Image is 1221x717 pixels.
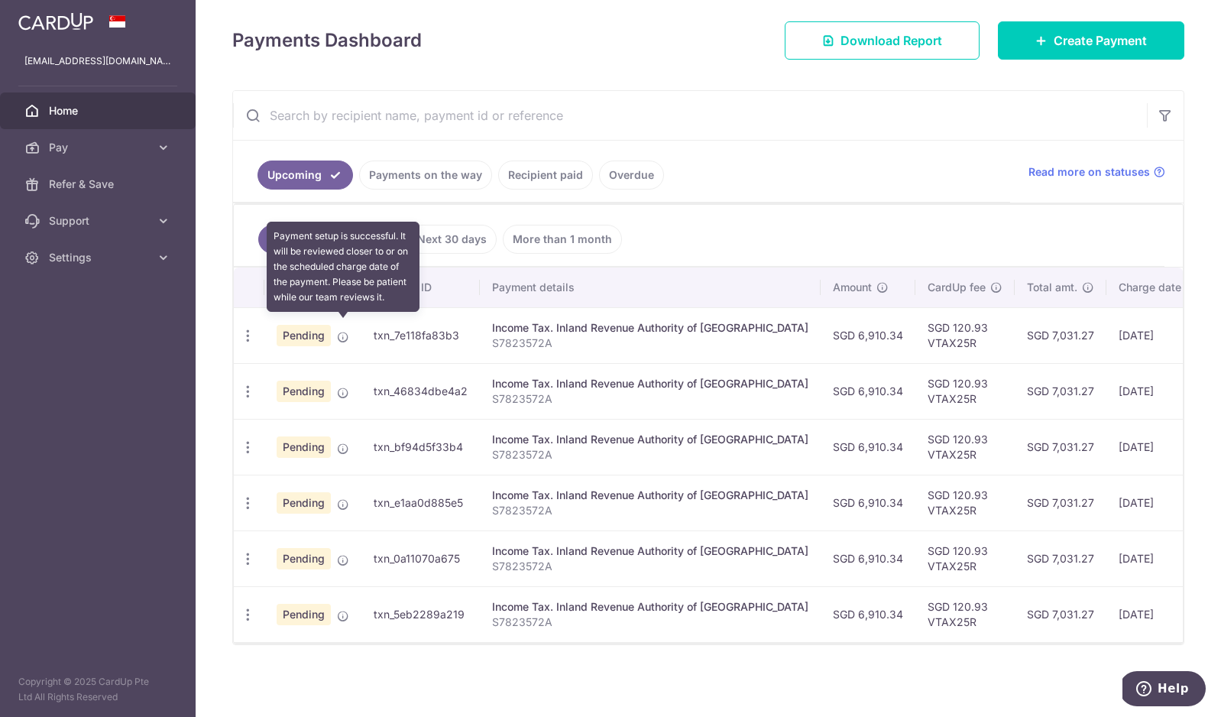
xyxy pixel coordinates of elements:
[1028,164,1165,180] a: Read more on statuses
[277,381,331,402] span: Pending
[492,503,808,518] p: S7823572A
[492,320,808,336] div: Income Tax. Inland Revenue Authority of [GEOGRAPHIC_DATA]
[821,307,915,363] td: SGD 6,910.34
[821,530,915,586] td: SGD 6,910.34
[407,225,497,254] a: Next 30 days
[492,376,808,391] div: Income Tax. Inland Revenue Authority of [GEOGRAPHIC_DATA]
[359,161,492,190] a: Payments on the way
[1015,475,1106,530] td: SGD 7,031.27
[267,222,419,312] div: Payment setup is successful. It will be reviewed closer to or on the scheduled charge date of the...
[1027,280,1077,295] span: Total amt.
[18,12,93,31] img: CardUp
[361,475,480,530] td: txn_e1aa0d885e5
[1015,363,1106,419] td: SGD 7,031.27
[1106,307,1210,363] td: [DATE]
[361,268,480,307] th: Payment ID
[492,432,808,447] div: Income Tax. Inland Revenue Authority of [GEOGRAPHIC_DATA]
[258,225,313,254] a: All
[49,140,150,155] span: Pay
[821,363,915,419] td: SGD 6,910.34
[232,27,422,54] h4: Payments Dashboard
[1106,363,1210,419] td: [DATE]
[928,280,986,295] span: CardUp fee
[480,268,821,307] th: Payment details
[24,54,171,69] p: [EMAIL_ADDRESS][DOMAIN_NAME]
[1015,419,1106,475] td: SGD 7,031.27
[840,31,942,50] span: Download Report
[1015,307,1106,363] td: SGD 7,031.27
[492,336,808,351] p: S7823572A
[785,21,980,60] a: Download Report
[1015,586,1106,642] td: SGD 7,031.27
[1122,671,1206,709] iframe: Opens a widget where you can find more information
[1028,164,1150,180] span: Read more on statuses
[821,475,915,530] td: SGD 6,910.34
[915,475,1015,530] td: SGD 120.93 VTAX25R
[1106,475,1210,530] td: [DATE]
[49,213,150,229] span: Support
[599,161,664,190] a: Overdue
[361,363,480,419] td: txn_46834dbe4a2
[492,488,808,503] div: Income Tax. Inland Revenue Authority of [GEOGRAPHIC_DATA]
[1106,586,1210,642] td: [DATE]
[915,530,1015,586] td: SGD 120.93 VTAX25R
[1106,530,1210,586] td: [DATE]
[1054,31,1147,50] span: Create Payment
[915,586,1015,642] td: SGD 120.93 VTAX25R
[503,225,622,254] a: More than 1 month
[277,436,331,458] span: Pending
[361,307,480,363] td: txn_7e118fa83b3
[361,419,480,475] td: txn_bf94d5f33b4
[1119,280,1181,295] span: Charge date
[492,559,808,574] p: S7823572A
[277,604,331,625] span: Pending
[498,161,593,190] a: Recipient paid
[833,280,872,295] span: Amount
[821,419,915,475] td: SGD 6,910.34
[49,103,150,118] span: Home
[49,250,150,265] span: Settings
[233,91,1147,140] input: Search by recipient name, payment id or reference
[257,161,353,190] a: Upcoming
[492,615,808,630] p: S7823572A
[998,21,1184,60] a: Create Payment
[361,530,480,586] td: txn_0a11070a675
[1015,530,1106,586] td: SGD 7,031.27
[277,548,331,569] span: Pending
[492,391,808,407] p: S7823572A
[492,447,808,462] p: S7823572A
[277,325,331,346] span: Pending
[915,363,1015,419] td: SGD 120.93 VTAX25R
[821,586,915,642] td: SGD 6,910.34
[1106,419,1210,475] td: [DATE]
[915,419,1015,475] td: SGD 120.93 VTAX25R
[277,492,331,514] span: Pending
[492,599,808,615] div: Income Tax. Inland Revenue Authority of [GEOGRAPHIC_DATA]
[492,543,808,559] div: Income Tax. Inland Revenue Authority of [GEOGRAPHIC_DATA]
[49,177,150,192] span: Refer & Save
[915,307,1015,363] td: SGD 120.93 VTAX25R
[361,586,480,642] td: txn_5eb2289a219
